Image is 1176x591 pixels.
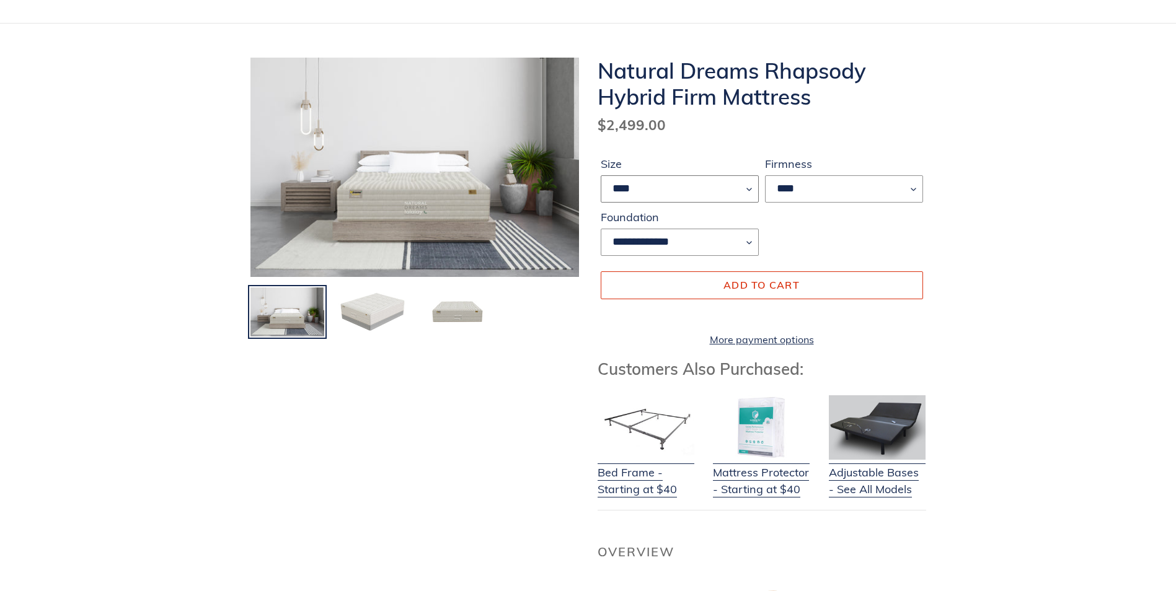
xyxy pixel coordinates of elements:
[601,271,923,299] button: Add to cart
[829,395,926,460] img: Adjustable Base
[601,209,759,225] label: Foundation
[419,286,495,338] img: Load image into Gallery viewer, Natural-dreams-rhapsody-firm-natural-talalay-latex-hybrid-mattress
[601,332,923,347] a: More payment options
[829,449,926,497] a: Adjustable Bases - See All Models
[598,359,926,379] h3: Customers Also Purchased:
[713,395,810,460] img: Mattress Protector
[598,449,694,497] a: Bed Frame - Starting at $40
[723,279,800,291] span: Add to cart
[598,58,926,110] h1: Natural Dreams Rhapsody Hybrid Firm Mattress
[765,155,923,172] label: Firmness
[598,545,926,559] h2: Overview
[334,286,410,338] img: Load image into Gallery viewer, Natural-dreams-rhapsody-firm-natural-talalay-latex-hybrid-mattres...
[713,449,810,497] a: Mattress Protector - Starting at $40
[601,155,759,172] label: Size
[598,395,694,460] img: Bed Frame
[249,286,325,338] img: Load image into Gallery viewer, Natural-dreams-rhapsody-firm-natural-talalay-latex-hybrid
[598,116,666,134] span: $2,499.00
